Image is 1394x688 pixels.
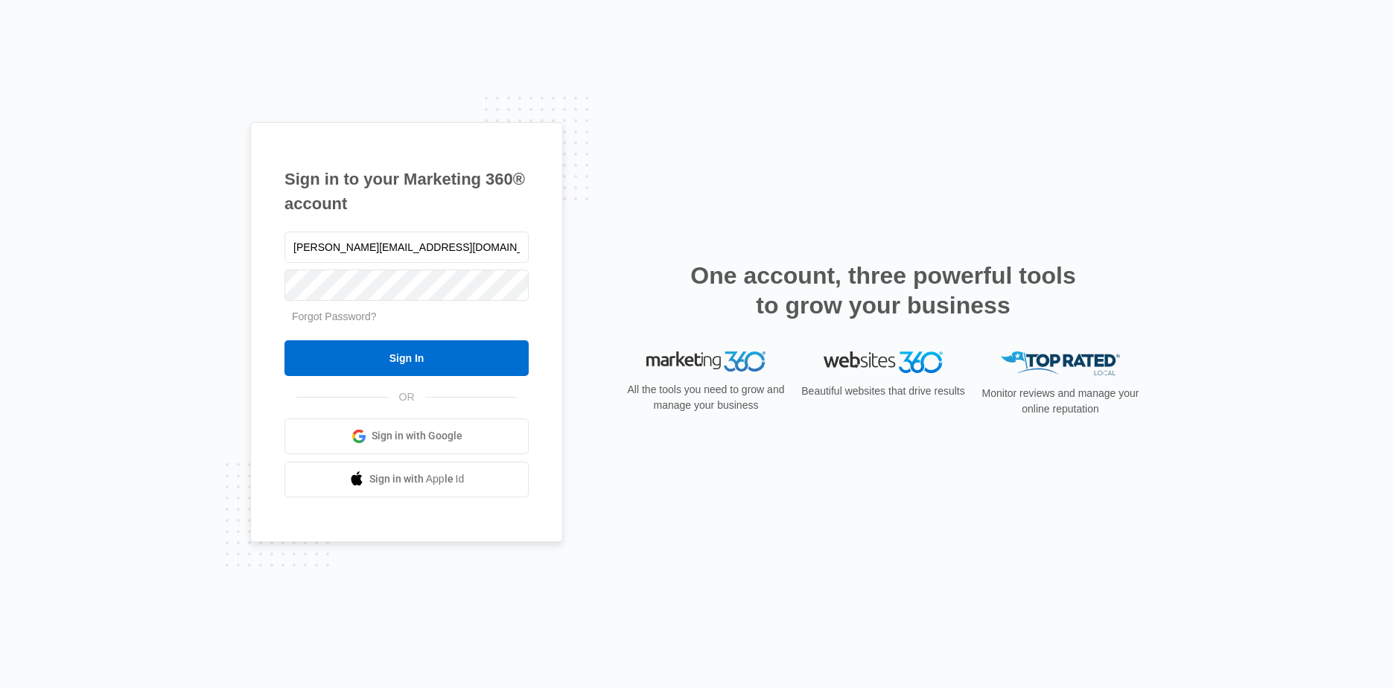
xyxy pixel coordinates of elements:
a: Forgot Password? [292,310,377,322]
p: Monitor reviews and manage your online reputation [977,386,1144,417]
p: All the tools you need to grow and manage your business [623,382,789,413]
input: Sign In [284,340,529,376]
p: Beautiful websites that drive results [800,383,967,399]
img: Top Rated Local [1001,351,1120,376]
a: Sign in with Google [284,418,529,454]
img: Marketing 360 [646,351,766,372]
h2: One account, three powerful tools to grow your business [686,261,1080,320]
span: OR [389,389,425,405]
span: Sign in with Apple Id [369,471,465,487]
a: Sign in with Apple Id [284,462,529,497]
img: Websites 360 [824,351,943,373]
h1: Sign in to your Marketing 360® account [284,167,529,216]
span: Sign in with Google [372,428,462,444]
input: Email [284,232,529,263]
